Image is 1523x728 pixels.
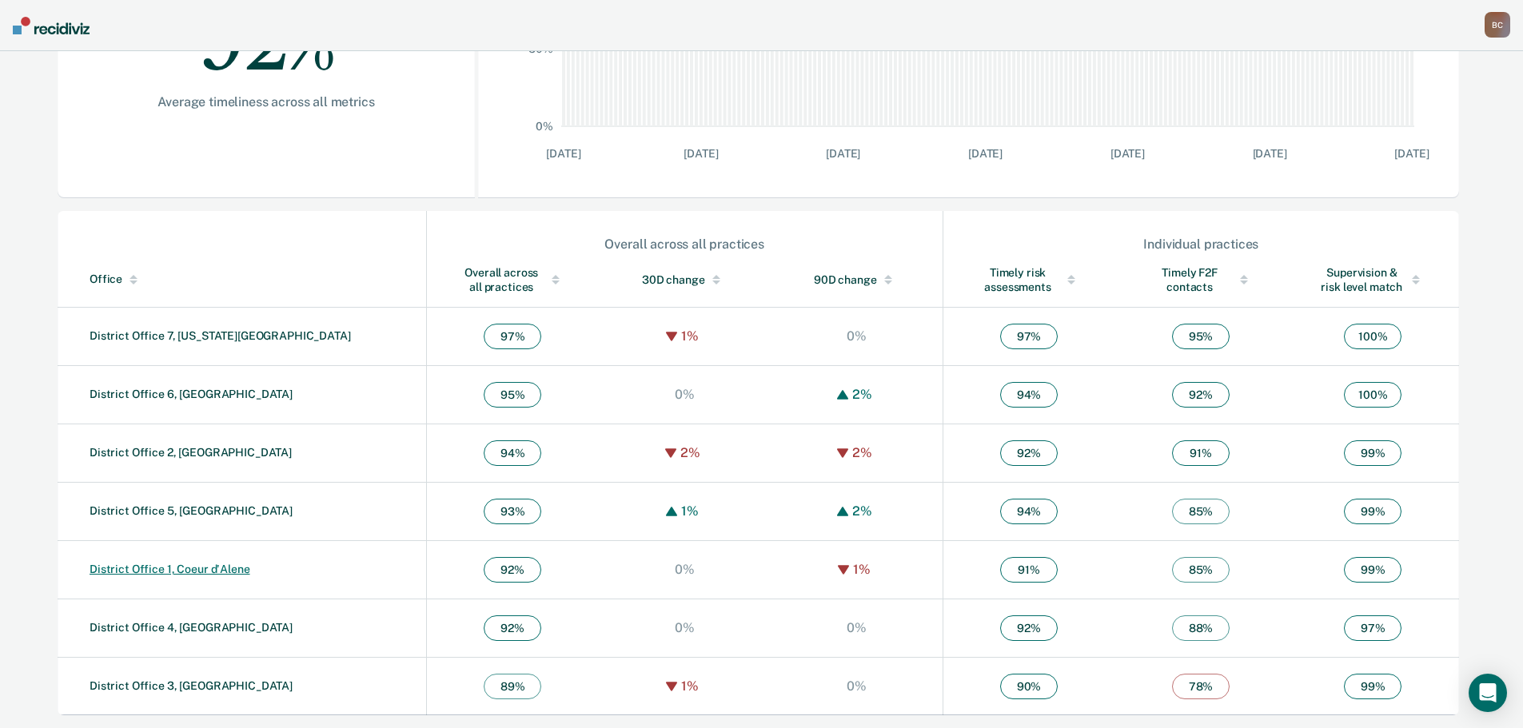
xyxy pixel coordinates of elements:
[677,328,703,344] div: 1%
[671,620,699,635] div: 0%
[826,147,860,160] text: [DATE]
[1394,147,1429,160] text: [DATE]
[1344,557,1401,583] span: 99 %
[684,147,718,160] text: [DATE]
[58,253,426,308] th: Toggle SortBy
[848,445,876,460] div: 2%
[1000,615,1058,641] span: 92 %
[90,504,293,517] a: District Office 5, [GEOGRAPHIC_DATA]
[484,382,541,408] span: 95 %
[90,388,293,400] a: District Office 6, [GEOGRAPHIC_DATA]
[1319,265,1427,294] div: Supervision & risk level match
[671,387,699,402] div: 0%
[1000,324,1058,349] span: 97 %
[1000,557,1058,583] span: 91 %
[803,273,911,287] div: 90D change
[1485,12,1510,38] button: BC
[1172,440,1230,466] span: 91 %
[1000,440,1058,466] span: 92 %
[1253,147,1287,160] text: [DATE]
[968,147,1003,160] text: [DATE]
[428,237,942,252] div: Overall across all practices
[484,499,541,524] span: 93 %
[1146,265,1254,294] div: Timely F2F contacts
[546,147,580,160] text: [DATE]
[90,329,351,342] a: District Office 7, [US_STATE][GEOGRAPHIC_DATA]
[1344,440,1401,466] span: 99 %
[1469,674,1507,712] div: Open Intercom Messenger
[90,446,292,459] a: District Office 2, [GEOGRAPHIC_DATA]
[1344,615,1401,641] span: 97 %
[843,328,871,344] div: 0%
[484,440,541,466] span: 94 %
[848,387,876,402] div: 2%
[1485,12,1510,38] div: B C
[1172,557,1230,583] span: 85 %
[484,615,541,641] span: 92 %
[599,253,771,308] th: Toggle SortBy
[484,674,541,699] span: 89 %
[848,503,876,519] div: 2%
[1000,382,1058,408] span: 94 %
[944,237,1458,252] div: Individual practices
[90,679,293,692] a: District Office 3, [GEOGRAPHIC_DATA]
[975,265,1083,294] div: Timely risk assessments
[1287,253,1459,308] th: Toggle SortBy
[13,17,90,34] img: Recidiviz
[459,265,567,294] div: Overall across all practices
[90,273,420,286] div: Office
[677,503,703,519] div: 1%
[1172,382,1230,408] span: 92 %
[1172,615,1230,641] span: 88 %
[1172,674,1230,699] span: 78 %
[677,678,703,694] div: 1%
[1172,499,1230,524] span: 85 %
[671,562,699,577] div: 0%
[1114,253,1286,308] th: Toggle SortBy
[90,621,293,634] a: District Office 4, [GEOGRAPHIC_DATA]
[843,620,871,635] div: 0%
[1344,674,1401,699] span: 99 %
[676,445,704,460] div: 2%
[90,563,250,575] a: District Office 1, Coeur d'Alene
[1000,674,1058,699] span: 90 %
[484,557,541,583] span: 92 %
[631,273,739,287] div: 30D change
[771,253,943,308] th: Toggle SortBy
[843,678,871,694] div: 0%
[1172,324,1230,349] span: 95 %
[484,324,541,349] span: 97 %
[109,94,424,109] div: Average timeliness across all metrics
[1344,382,1401,408] span: 100 %
[1344,324,1401,349] span: 100 %
[849,562,875,577] div: 1%
[426,253,598,308] th: Toggle SortBy
[1000,499,1058,524] span: 94 %
[1344,499,1401,524] span: 99 %
[1110,147,1145,160] text: [DATE]
[943,253,1114,308] th: Toggle SortBy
